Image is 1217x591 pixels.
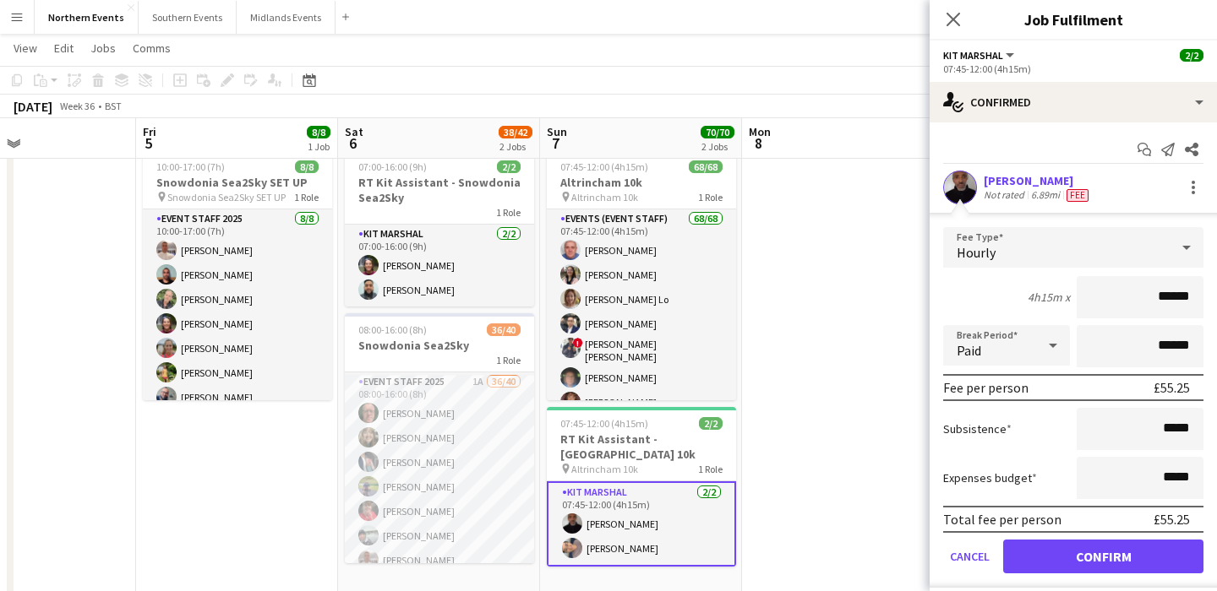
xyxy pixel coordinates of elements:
[544,133,567,153] span: 7
[571,191,638,203] span: Altrincham 10k
[943,511,1061,528] div: Total fee per person
[167,191,286,203] span: Snowdonia Sea2Sky SET UP
[749,124,771,139] span: Mon
[237,1,336,34] button: Midlands Events
[54,41,74,56] span: Edit
[930,8,1217,30] h3: Job Fulfilment
[90,41,116,56] span: Jobs
[345,175,534,205] h3: RT Kit Assistant - Snowdonia Sea2Sky
[1067,189,1089,202] span: Fee
[345,225,534,306] app-card-role: Kit Marshal2/207:00-16:00 (9h)[PERSON_NAME][PERSON_NAME]
[957,244,996,261] span: Hourly
[698,463,723,475] span: 1 Role
[143,124,156,139] span: Fri
[547,175,736,190] h3: Altrincham 10k
[547,431,736,462] h3: RT Kit Assistant - [GEOGRAPHIC_DATA] 10k
[698,191,723,203] span: 1 Role
[143,175,332,190] h3: Snowdonia Sea2Sky SET UP
[358,323,427,336] span: 08:00-16:00 (8h)
[1028,188,1063,202] div: 6.89mi
[984,173,1092,188] div: [PERSON_NAME]
[547,150,736,400] app-job-card: 07:45-12:00 (4h15m)68/68Altrincham 10k Altrincham 10k1 RoleEvents (Event Staff)68/6807:45-12:00 (...
[943,49,1017,62] button: Kit Marshal
[35,1,139,34] button: Northern Events
[701,126,734,138] span: 70/70
[547,407,736,567] app-job-card: 07:45-12:00 (4h15m)2/2RT Kit Assistant - [GEOGRAPHIC_DATA] 10k Altrincham 10k1 RoleKit Marshal2/2...
[571,463,638,475] span: Altrincham 10k
[930,82,1217,122] div: Confirmed
[1180,49,1203,62] span: 2/2
[47,37,80,59] a: Edit
[308,140,330,153] div: 1 Job
[7,37,44,59] a: View
[133,41,171,56] span: Comms
[943,49,1003,62] span: Kit Marshal
[345,150,534,306] app-job-card: 07:00-16:00 (9h)2/2RT Kit Assistant - Snowdonia Sea2Sky1 RoleKit Marshal2/207:00-16:00 (9h)[PERSO...
[126,37,177,59] a: Comms
[984,188,1028,202] div: Not rated
[1154,379,1190,396] div: £55.25
[689,160,723,173] span: 68/68
[342,133,363,153] span: 6
[345,124,363,139] span: Sat
[1063,188,1092,202] div: Crew has different fees then in role
[957,342,981,359] span: Paid
[573,338,583,348] span: !
[547,481,736,567] app-card-role: Kit Marshal2/207:45-12:00 (4h15m)[PERSON_NAME][PERSON_NAME]
[56,100,98,112] span: Week 36
[1028,290,1070,305] div: 4h15m x
[699,417,723,430] span: 2/2
[345,313,534,563] app-job-card: 08:00-16:00 (8h)36/40Snowdonia Sea2Sky1 RoleEvent Staff 20251A36/4008:00-16:00 (8h)[PERSON_NAME][...
[143,150,332,400] app-job-card: 10:00-17:00 (7h)8/8Snowdonia Sea2Sky SET UP Snowdonia Sea2Sky SET UP1 RoleEvent Staff 20258/810:0...
[943,379,1029,396] div: Fee per person
[496,206,521,219] span: 1 Role
[499,126,532,138] span: 38/42
[943,421,1012,436] label: Subsistence
[943,62,1203,75] div: 07:45-12:00 (4h15m)
[746,133,771,153] span: 8
[701,140,734,153] div: 2 Jobs
[499,140,532,153] div: 2 Jobs
[156,160,225,173] span: 10:00-17:00 (7h)
[84,37,123,59] a: Jobs
[1154,511,1190,528] div: £55.25
[14,41,37,56] span: View
[307,126,330,138] span: 8/8
[105,100,122,112] div: BST
[487,323,521,336] span: 36/40
[295,160,319,173] span: 8/8
[345,338,534,353] h3: Snowdonia Sea2Sky
[547,124,567,139] span: Sun
[496,354,521,366] span: 1 Role
[560,160,648,173] span: 07:45-12:00 (4h15m)
[140,133,156,153] span: 5
[497,160,521,173] span: 2/2
[139,1,237,34] button: Southern Events
[943,539,996,573] button: Cancel
[14,98,52,115] div: [DATE]
[143,209,332,438] app-card-role: Event Staff 20258/810:00-17:00 (7h)[PERSON_NAME][PERSON_NAME][PERSON_NAME][PERSON_NAME][PERSON_NA...
[358,160,427,173] span: 07:00-16:00 (9h)
[1003,539,1203,573] button: Confirm
[943,470,1037,485] label: Expenses budget
[560,417,648,430] span: 07:45-12:00 (4h15m)
[294,191,319,203] span: 1 Role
